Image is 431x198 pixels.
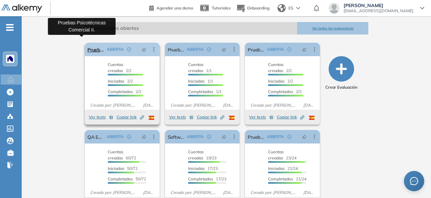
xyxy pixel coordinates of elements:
[188,149,204,160] span: Cuentas creadas
[277,114,304,120] span: Copiar link
[248,130,264,144] a: Pruebas psicotécnicas
[108,176,133,181] span: Completados
[301,190,317,196] span: [DATE]
[268,62,292,73] span: 2/2
[187,46,204,52] span: ABIERTA
[188,149,217,160] span: 19/23
[187,134,204,140] span: ABIERTA
[6,27,14,28] i: -
[249,113,273,121] button: Ver tests
[108,166,124,171] span: Iniciadas
[188,79,205,84] span: Iniciadas
[188,166,205,171] span: Iniciadas
[188,166,218,171] span: 17/23
[149,116,154,120] img: ESP
[108,89,141,94] span: 2/2
[188,176,226,181] span: 17/23
[325,56,357,90] button: Crear Evaluación
[117,113,144,121] button: Copiar link
[268,89,293,94] span: Completados
[137,131,151,142] button: pushpin
[236,1,269,16] button: Onboarding
[325,84,357,90] span: Crear Evaluación
[222,134,226,139] span: pushpin
[268,149,284,160] span: Cuentas creadas
[309,116,314,120] img: ESP
[140,190,157,196] span: [DATE]
[87,130,104,144] a: QA Examen
[188,62,212,73] span: 1/1
[127,135,131,139] span: check-circle
[127,47,131,51] span: check-circle
[212,5,231,10] span: Tutoriales
[301,102,317,108] span: [DATE]
[288,5,293,11] span: ES
[168,43,184,56] a: Pruebas psicotécnicas - Comercial
[217,44,231,55] button: pushpin
[296,7,300,9] img: arrow
[137,44,151,55] button: pushpin
[107,134,124,140] span: ABIERTA
[108,79,124,84] span: Iniciadas
[117,114,144,120] span: Copiar link
[268,79,285,84] span: Iniciadas
[278,4,286,12] img: world
[87,43,104,56] a: Pruebas Psicotécnicas Comercial II.
[188,89,213,94] span: Completados
[84,22,297,35] span: Evaluaciones abiertas
[302,134,307,139] span: pushpin
[248,43,264,56] a: Prueba Psicotécnicas II
[268,79,293,84] span: 2/2
[87,190,140,196] span: Creado por: [PERSON_NAME]
[142,134,146,139] span: pushpin
[89,113,113,121] button: Ver tests
[108,176,146,181] span: 50/72
[107,46,124,52] span: ABIERTA
[197,114,224,120] span: Copiar link
[188,62,204,73] span: Cuentas creadas
[268,89,302,94] span: 2/2
[268,62,284,73] span: Cuentas creadas
[168,190,220,196] span: Creado por: [PERSON_NAME]
[108,89,133,94] span: Completados
[197,113,224,121] button: Copiar link
[48,18,116,35] div: Pruebas Psicotécnicas Comercial II.
[7,56,13,62] img: https://assets.alkemy.org/workspaces/1394/c9baeb50-dbbd-46c2-a7b2-c74a16be862c.png
[302,47,307,52] span: pushpin
[108,149,123,160] span: Cuentas creadas
[87,102,140,108] span: Creado por: [PERSON_NAME]
[168,102,220,108] span: Creado por: [PERSON_NAME]
[277,113,304,121] button: Copiar link
[229,116,234,120] img: ESP
[267,134,284,140] span: ABIERTA
[108,149,136,160] span: 60/72
[248,190,300,196] span: Creado por: [PERSON_NAME]
[344,3,413,8] span: [PERSON_NAME]
[268,166,285,171] span: Iniciadas
[108,79,133,84] span: 2/2
[297,22,368,35] button: Ver todas las evaluaciones
[207,47,211,51] span: check-circle
[207,135,211,139] span: check-circle
[1,4,42,13] img: Logo
[108,166,138,171] span: 50/72
[169,113,193,121] button: Ver tests
[267,46,284,52] span: ABIERTA
[222,47,226,52] span: pushpin
[188,79,213,84] span: 1/1
[297,131,312,142] button: pushpin
[108,62,123,73] span: Cuentas creadas
[297,44,312,55] button: pushpin
[410,177,418,185] span: message
[140,102,157,108] span: [DATE]
[287,135,291,139] span: check-circle
[220,190,237,196] span: [DATE]
[268,176,293,181] span: Completados
[268,149,296,160] span: 23/24
[220,102,237,108] span: [DATE]
[268,176,306,181] span: 21/24
[217,131,231,142] button: pushpin
[248,102,300,108] span: Creado por: [PERSON_NAME]
[287,47,291,51] span: check-circle
[188,176,213,181] span: Completados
